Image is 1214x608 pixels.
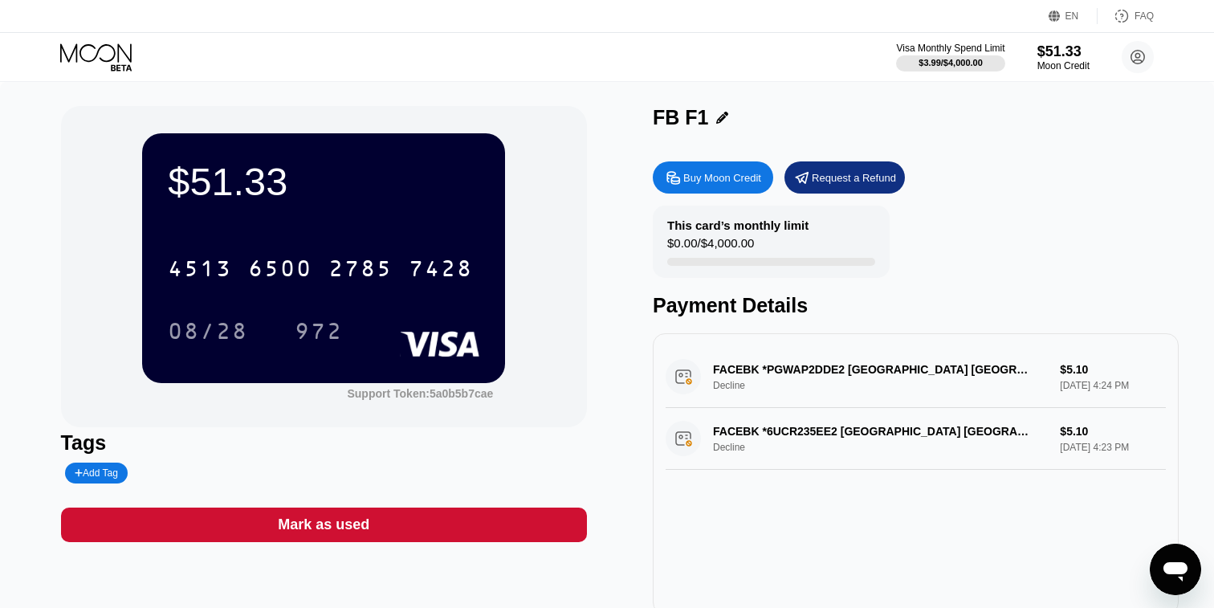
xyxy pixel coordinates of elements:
div: 7428 [409,258,473,284]
div: EN [1065,10,1079,22]
div: Support Token:5a0b5b7cae [347,387,493,400]
div: Visa Monthly Spend Limit$3.99/$4,000.00 [896,43,1004,71]
div: 4513 [168,258,232,284]
div: Visa Monthly Spend Limit [896,43,1004,54]
div: FAQ [1098,8,1154,24]
div: This card’s monthly limit [667,218,809,232]
div: Buy Moon Credit [653,161,773,194]
div: 972 [283,311,355,351]
div: $0.00 / $4,000.00 [667,236,754,258]
div: 972 [295,320,343,346]
div: Request a Refund [812,171,896,185]
div: Request a Refund [784,161,905,194]
iframe: Button to launch messaging window [1150,544,1201,595]
div: EN [1049,8,1098,24]
div: Mark as used [61,508,587,542]
div: 4513650027857428 [158,248,483,288]
div: 6500 [248,258,312,284]
div: $51.33Moon Credit [1037,43,1090,71]
div: Payment Details [653,294,1179,317]
div: Tags [61,431,587,455]
div: 08/28 [156,311,260,351]
div: Buy Moon Credit [683,171,761,185]
div: Add Tag [75,467,118,479]
div: $3.99 / $4,000.00 [919,58,983,67]
div: FAQ [1135,10,1154,22]
div: Moon Credit [1037,60,1090,71]
div: $51.33 [1037,43,1090,60]
div: $51.33 [168,159,479,204]
div: 08/28 [168,320,248,346]
div: Mark as used [278,516,369,534]
div: Add Tag [65,463,128,484]
div: 2785 [328,258,393,284]
div: Support Token: 5a0b5b7cae [347,387,493,400]
div: FB F1 [653,106,708,129]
